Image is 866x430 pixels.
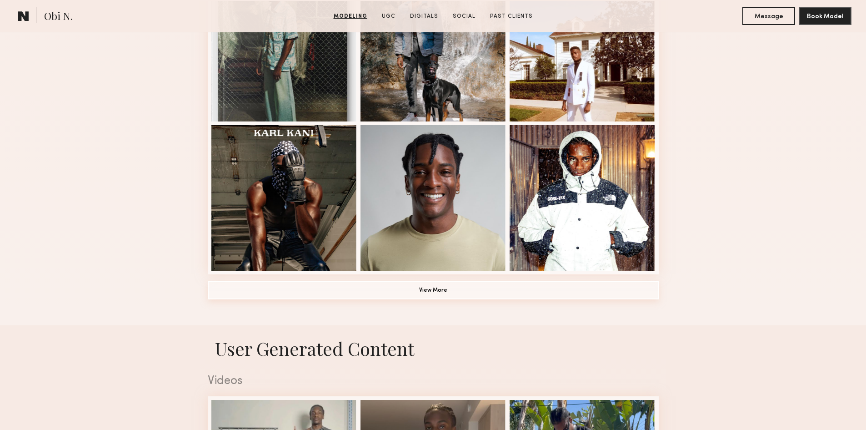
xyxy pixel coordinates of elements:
a: UGC [378,12,399,20]
button: View More [208,281,659,299]
a: Digitals [406,12,442,20]
a: Social [449,12,479,20]
div: Videos [208,375,659,387]
button: Message [742,7,795,25]
a: Past Clients [486,12,536,20]
button: Book Model [799,7,851,25]
span: Obi N. [44,9,73,25]
a: Modeling [330,12,371,20]
h1: User Generated Content [200,336,666,360]
a: Book Model [799,12,851,20]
